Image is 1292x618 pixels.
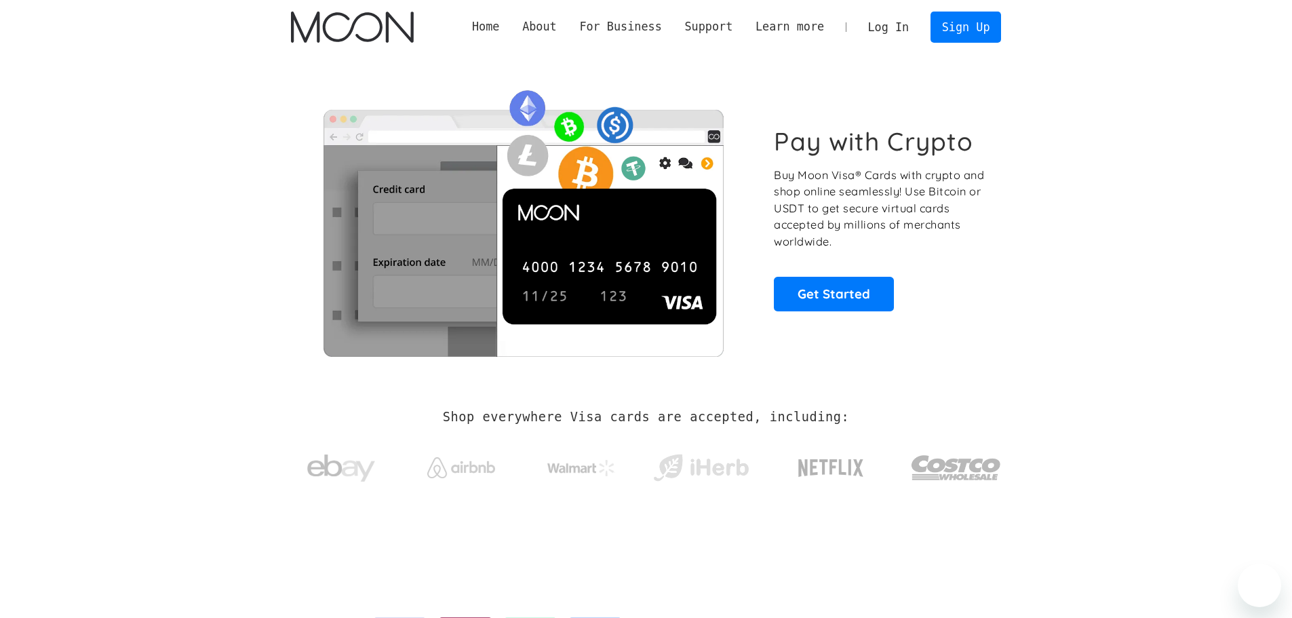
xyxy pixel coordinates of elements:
img: Walmart [547,460,615,476]
img: Moon Logo [291,12,414,43]
a: iHerb [650,437,751,493]
a: Get Started [774,277,894,311]
div: About [522,18,557,35]
p: Buy Moon Visa® Cards with crypto and shop online seamlessly! Use Bitcoin or USDT to get secure vi... [774,167,986,250]
a: Home [461,18,511,35]
h1: Pay with Crypto [774,126,973,157]
img: Costco [911,442,1002,493]
a: Walmart [530,446,631,483]
a: Airbnb [410,444,511,485]
img: Airbnb [427,457,495,478]
div: Support [673,18,744,35]
img: ebay [307,447,375,490]
a: Costco [911,429,1002,500]
img: Moon Cards let you spend your crypto anywhere Visa is accepted. [291,81,756,356]
a: Log In [857,12,920,42]
div: For Business [579,18,661,35]
div: Support [684,18,732,35]
a: Sign Up [931,12,1001,42]
div: Learn more [744,18,836,35]
a: ebay [291,433,392,497]
div: For Business [568,18,673,35]
a: Netflix [770,438,892,492]
div: Learn more [756,18,824,35]
h2: Shop everywhere Visa cards are accepted, including: [443,410,849,425]
img: Netflix [797,451,865,485]
img: iHerb [650,450,751,486]
a: home [291,12,414,43]
div: About [511,18,568,35]
iframe: Button to launch messaging window [1238,564,1281,607]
